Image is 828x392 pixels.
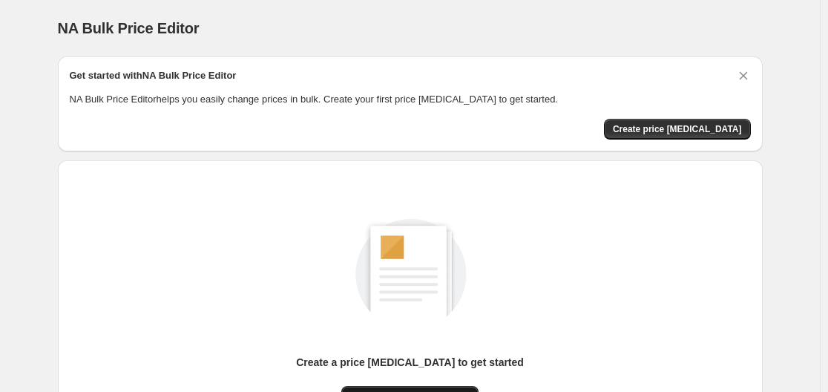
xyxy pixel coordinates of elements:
span: NA Bulk Price Editor [58,20,200,36]
h2: Get started with NA Bulk Price Editor [70,68,237,83]
p: Create a price [MEDICAL_DATA] to get started [296,355,524,370]
button: Dismiss card [736,68,751,83]
button: Create price change job [604,119,751,140]
span: Create price [MEDICAL_DATA] [613,123,742,135]
p: NA Bulk Price Editor helps you easily change prices in bulk. Create your first price [MEDICAL_DAT... [70,92,751,107]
